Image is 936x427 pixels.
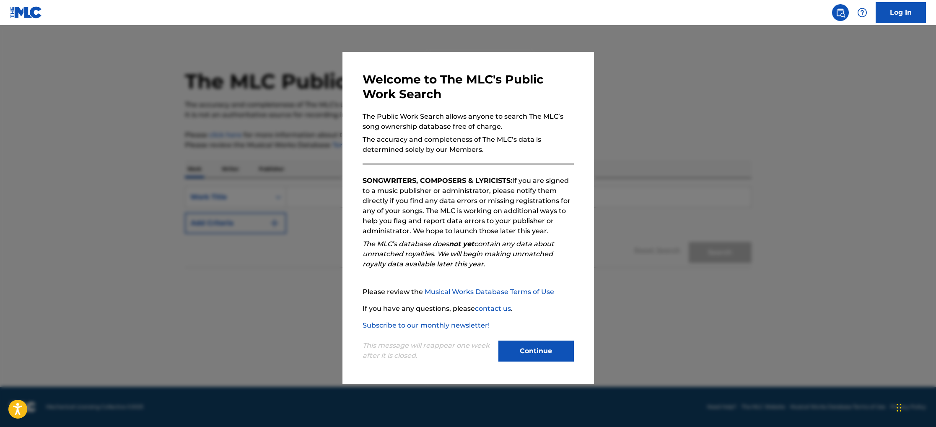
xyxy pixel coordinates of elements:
[857,8,867,18] img: help
[363,177,512,185] strong: SONGWRITERS, COMPOSERS & LYRICISTS:
[498,341,574,362] button: Continue
[363,304,574,314] p: If you have any questions, please .
[363,112,574,132] p: The Public Work Search allows anyone to search The MLC’s song ownership database free of charge.
[363,176,574,236] p: If you are signed to a music publisher or administrator, please notify them directly if you find ...
[363,135,574,155] p: The accuracy and completeness of The MLC’s data is determined solely by our Members.
[363,341,493,361] p: This message will reappear one week after it is closed.
[897,395,902,420] div: Drag
[449,240,474,248] strong: not yet
[363,240,554,268] em: The MLC’s database does contain any data about unmatched royalties. We will begin making unmatche...
[894,387,936,427] iframe: Chat Widget
[475,305,511,312] a: contact us
[363,72,574,102] h3: Welcome to The MLC's Public Work Search
[363,321,490,329] a: Subscribe to our monthly newsletter!
[425,288,554,296] a: Musical Works Database Terms of Use
[10,6,42,18] img: MLC Logo
[876,2,926,23] a: Log In
[363,287,574,297] p: Please review the
[835,8,845,18] img: search
[854,4,871,21] div: Help
[832,4,849,21] a: Public Search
